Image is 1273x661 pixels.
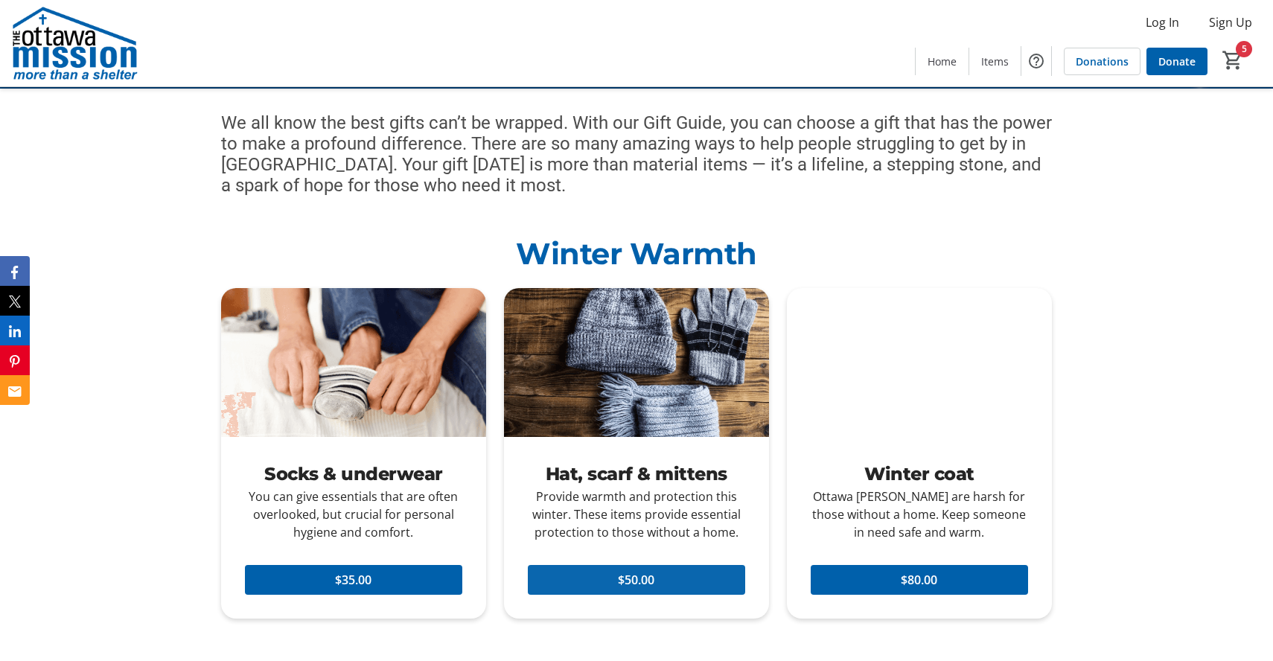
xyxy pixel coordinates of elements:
[811,565,1028,595] button: $80.00
[1219,47,1246,74] button: Cart
[1076,54,1129,69] span: Donations
[1064,48,1140,75] a: Donations
[901,571,937,589] span: $80.00
[221,231,1052,276] p: Winter Warmth
[528,488,745,541] div: Provide warmth and protection this winter. These items provide essential protection to those with...
[1197,10,1264,34] button: Sign Up
[618,571,654,589] span: $50.00
[969,48,1021,75] a: Items
[1209,13,1252,31] span: Sign Up
[1146,48,1207,75] a: Donate
[221,288,486,437] img: Socks & underwear
[811,488,1028,541] div: Ottawa [PERSON_NAME] are harsh for those without a home. Keep someone in need safe and warm.
[528,565,745,595] button: $50.00
[9,6,141,80] img: The Ottawa Mission's Logo
[916,48,969,75] a: Home
[245,565,462,595] button: $35.00
[335,571,371,589] span: $35.00
[528,461,745,488] div: Hat, scarf & mittens
[981,54,1009,69] span: Items
[1021,46,1051,76] button: Help
[928,54,957,69] span: Home
[245,461,462,488] div: Socks & underwear
[1146,13,1179,31] span: Log In
[1158,54,1196,69] span: Donate
[1134,10,1191,34] button: Log In
[787,288,1052,437] img: Winter coat
[221,112,1052,196] span: We all know the best gifts can’t be wrapped. With our Gift Guide, you can choose a gift that has ...
[504,288,769,437] img: Hat, scarf & mittens
[245,488,462,541] div: You can give essentials that are often overlooked, but crucial for personal hygiene and comfort.
[811,461,1028,488] div: Winter coat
